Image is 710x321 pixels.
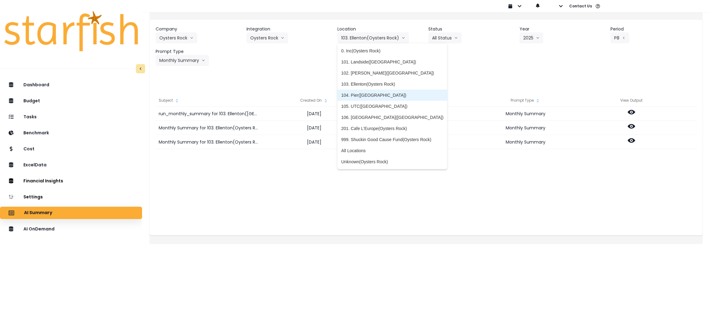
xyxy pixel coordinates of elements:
p: Tasks [23,114,37,120]
svg: arrow down line [202,57,205,63]
header: Year [520,26,606,32]
div: Monthly Summary [473,107,578,121]
div: run_monthly_summary for 103. Ellenton([GEOGRAPHIC_DATA]) for [DATE] [156,107,261,121]
div: Prompt Type [473,94,578,107]
span: 0. Inc(Oysters Rock) [341,48,443,54]
header: Integration [247,26,333,32]
div: Subject [156,94,261,107]
header: Status [428,26,514,32]
div: View Output [578,94,684,107]
header: Prompt Type [156,48,242,55]
p: Cost [23,146,35,152]
button: 2025arrow down line [520,32,543,43]
span: 201. Cafe L'Europe(Oysters Rock) [341,125,443,132]
svg: arrow left line [622,35,626,41]
header: Company [156,26,242,32]
span: Unknown(Oysters Rock) [341,159,443,165]
button: All Statusarrow down line [428,32,462,43]
header: Period [610,26,696,32]
svg: arrow down line [402,35,405,41]
div: Monthly Summary for 103. Ellenton(Oysters Rock) for P8 2025 [156,121,261,135]
p: Dashboard [23,82,49,87]
span: 101. Landside([GEOGRAPHIC_DATA]) [341,59,443,65]
div: Monthly Summary [473,121,578,135]
div: [DATE] [261,121,367,135]
div: [DATE] [261,135,367,149]
ul: 103. Ellenton(Oysters Rock)arrow down line [337,43,447,169]
button: P8arrow left line [610,32,629,43]
span: 999. Shuckin Good Cause Fund(Oysters Rock) [341,136,443,143]
button: Oysters Rockarrow down line [247,32,288,43]
p: ExcelData [23,162,47,168]
svg: arrow down line [281,35,284,41]
span: 105. UTC([GEOGRAPHIC_DATA]) [341,103,443,109]
div: Created On [261,94,367,107]
span: 103. Ellenton(Oysters Rock) [341,81,443,87]
header: Location [337,26,423,32]
div: Monthly Summary for 103. Ellenton(Oysters Rock) for P8 2025 [156,135,261,149]
button: Oysters Rockarrow down line [156,32,197,43]
svg: sort [174,98,179,103]
button: 103. Ellenton(Oysters Rock)arrow down line [337,32,409,43]
button: Monthly Summaryarrow down line [156,55,209,66]
p: Benchmark [23,130,49,136]
svg: sort [535,98,540,103]
div: [DATE] [261,107,367,121]
svg: sort [323,98,328,103]
span: 104. Pier([GEOGRAPHIC_DATA]) [341,92,443,98]
p: AI OnDemand [23,226,55,232]
p: Budget [23,98,40,104]
span: 102. [PERSON_NAME]([GEOGRAPHIC_DATA]) [341,70,443,76]
span: 106. [GEOGRAPHIC_DATA]([GEOGRAPHIC_DATA]) [341,114,443,120]
svg: arrow down line [536,35,540,41]
span: All Locations [341,148,443,154]
div: Monthly Summary [473,135,578,149]
svg: arrow down line [190,35,194,41]
p: AI Summary [24,210,52,216]
svg: arrow down line [454,35,458,41]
